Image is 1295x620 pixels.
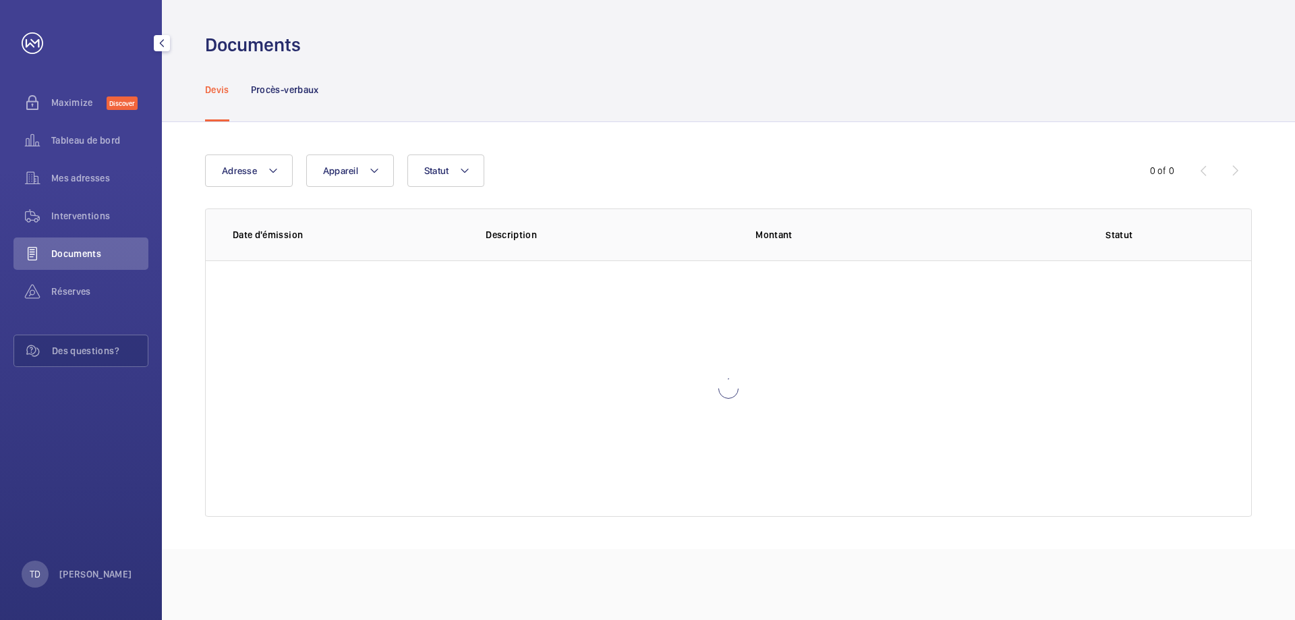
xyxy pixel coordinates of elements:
[424,165,449,176] span: Statut
[323,165,358,176] span: Appareil
[51,171,148,185] span: Mes adresses
[51,247,148,260] span: Documents
[52,344,148,358] span: Des questions?
[1014,228,1224,242] p: Statut
[205,83,229,96] p: Devis
[30,567,40,581] p: TD
[51,134,148,147] span: Tableau de bord
[755,228,992,242] p: Montant
[51,96,107,109] span: Maximize
[107,96,138,110] span: Discover
[486,228,734,242] p: Description
[407,154,485,187] button: Statut
[51,285,148,298] span: Réserves
[233,228,464,242] p: Date d'émission
[251,83,319,96] p: Procès-verbaux
[205,32,301,57] h1: Documents
[205,154,293,187] button: Adresse
[1150,164,1174,177] div: 0 of 0
[306,154,394,187] button: Appareil
[51,209,148,223] span: Interventions
[222,165,257,176] span: Adresse
[59,567,132,581] p: [PERSON_NAME]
